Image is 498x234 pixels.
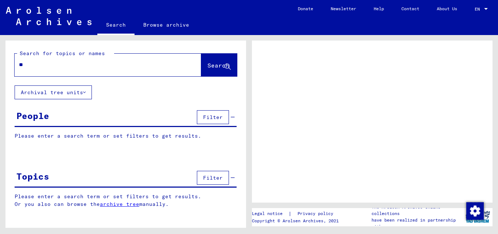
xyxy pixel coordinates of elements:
p: Please enter a search term or set filters to get results. [15,132,237,140]
span: Search [207,62,229,69]
button: Search [201,54,237,76]
div: | [252,210,342,218]
button: Archival tree units [15,85,92,99]
a: Browse archive [135,16,198,34]
div: People [16,109,49,122]
img: Change consent [466,202,484,220]
div: Change consent [466,202,483,219]
p: Copyright © Arolsen Archives, 2021 [252,218,342,224]
a: Privacy policy [292,210,342,218]
p: Please enter a search term or set filters to get results. Or you also can browse the manually. [15,193,237,208]
p: The Arolsen Archives online collections [371,204,463,217]
button: Filter [197,110,229,124]
span: Filter [203,114,223,120]
img: yv_logo.png [464,208,491,226]
span: Filter [203,174,223,181]
img: Arolsen_neg.svg [6,7,92,25]
mat-label: Search for topics or names [20,50,105,57]
p: have been realized in partnership with [371,217,463,230]
div: Topics [16,170,49,183]
a: Legal notice [252,210,288,218]
a: Search [97,16,135,35]
span: EN [475,7,483,12]
button: Filter [197,171,229,185]
a: archive tree [100,201,139,207]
